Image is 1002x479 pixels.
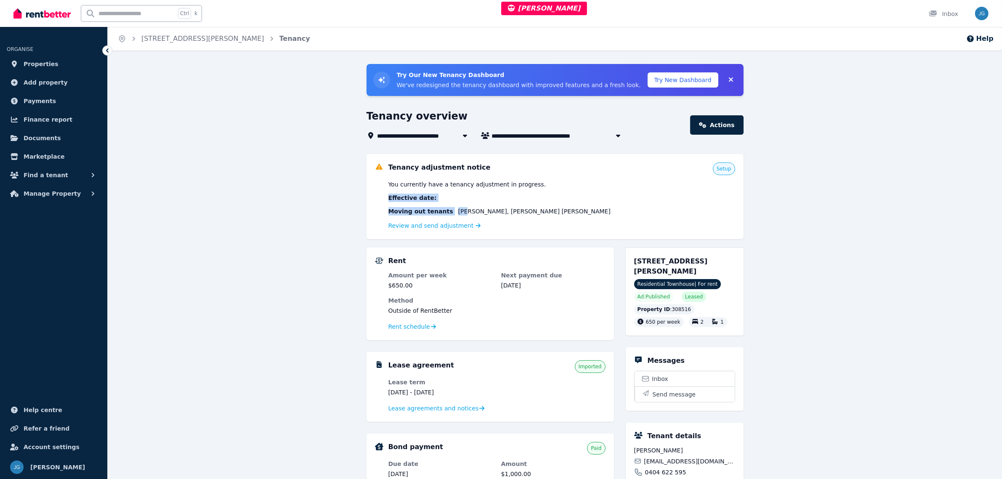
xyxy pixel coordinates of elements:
span: 1 [720,319,724,325]
span: [PERSON_NAME] [634,446,735,455]
img: Bond Details [375,443,383,450]
span: Residential Townhouse | For rent [634,279,721,289]
h5: Tenancy adjustment notice [388,162,491,173]
a: Documents [7,130,101,146]
nav: Breadcrumb [108,27,320,51]
span: [PERSON_NAME] [508,4,581,12]
a: [STREET_ADDRESS][PERSON_NAME] [141,35,264,43]
span: 0404 622 595 [645,468,686,476]
span: Payments [24,96,56,106]
span: Setup [717,165,731,172]
dt: Lease term [388,378,493,386]
span: Properties [24,59,58,69]
span: k [194,10,197,17]
h5: Rent [388,256,406,266]
button: Collapse banner [725,73,737,87]
span: [PERSON_NAME] , [PERSON_NAME] [PERSON_NAME] [458,207,611,216]
a: Actions [690,115,743,135]
dd: $650.00 [388,281,493,290]
h5: Tenant details [648,431,702,441]
button: Try New Dashboard [648,72,718,88]
dd: [DATE] [388,470,493,478]
a: Tenancy [279,35,310,43]
a: Finance report [7,111,101,128]
span: [STREET_ADDRESS][PERSON_NAME] [634,257,708,275]
div: Try New Tenancy Dashboard [367,64,744,96]
img: Jeremy Goldschmidt [975,7,989,20]
a: Properties [7,56,101,72]
a: Payments [7,93,101,109]
span: Property ID [638,306,670,313]
span: Imported [579,363,602,370]
a: Inbox [635,371,735,386]
span: 650 per week [646,319,680,325]
span: Find a tenant [24,170,68,180]
span: Manage Property [24,189,81,199]
div: Inbox [929,10,958,18]
span: Refer a friend [24,423,69,434]
span: [PERSON_NAME] [30,462,85,472]
a: Help centre [7,402,101,418]
span: 2 [701,319,704,325]
span: Account settings [24,442,80,452]
a: Marketplace [7,148,101,165]
span: Marketplace [24,152,64,162]
dt: Next payment due [501,271,606,279]
span: Add property [24,77,68,88]
span: Ctrl [178,8,191,19]
img: Jeremy Goldschmidt [10,460,24,474]
span: Ad: Published [638,293,670,300]
span: Moving out tenant s [388,207,453,216]
span: Leased [685,293,703,300]
span: You currently have a tenancy adjustment in progress. [388,180,546,189]
p: We've redesigned the tenancy dashboard with improved features and a fresh look. [397,81,641,89]
dd: [DATE] [501,281,606,290]
div: : 308516 [634,304,695,314]
a: Lease agreements and notices [388,404,485,412]
span: Inbox [652,375,668,383]
span: Rent schedule [388,322,430,331]
h5: Lease agreement [388,360,454,370]
a: Add property [7,74,101,91]
a: Account settings [7,439,101,455]
a: Review and send adjustment [388,222,481,229]
a: Rent schedule [388,322,436,331]
h3: Try Our New Tenancy Dashboard [397,71,641,79]
span: Lease agreements and notices [388,404,479,412]
span: Finance report [24,114,72,125]
h5: Messages [648,356,685,366]
span: Documents [24,133,61,143]
dd: [DATE] - [DATE] [388,388,493,397]
span: Help centre [24,405,62,415]
span: [EMAIL_ADDRESS][DOMAIN_NAME] [644,457,735,466]
span: Paid [591,445,601,452]
h1: Tenancy overview [367,109,468,123]
span: ORGANISE [7,46,33,52]
dd: Outside of RentBetter [388,306,606,315]
dt: Due date [388,460,493,468]
span: Effective date : [388,194,437,202]
span: Send message [653,390,696,399]
img: Rental Payments [375,258,383,264]
dt: Amount [501,460,606,468]
button: Send message [635,386,735,402]
button: Find a tenant [7,167,101,184]
img: RentBetter [13,7,71,20]
h5: Bond payment [388,442,443,452]
a: Refer a friend [7,420,101,437]
button: Help [966,34,994,44]
dd: $1,000.00 [501,470,606,478]
dt: Method [388,296,606,305]
button: Manage Property [7,185,101,202]
dt: Amount per week [388,271,493,279]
